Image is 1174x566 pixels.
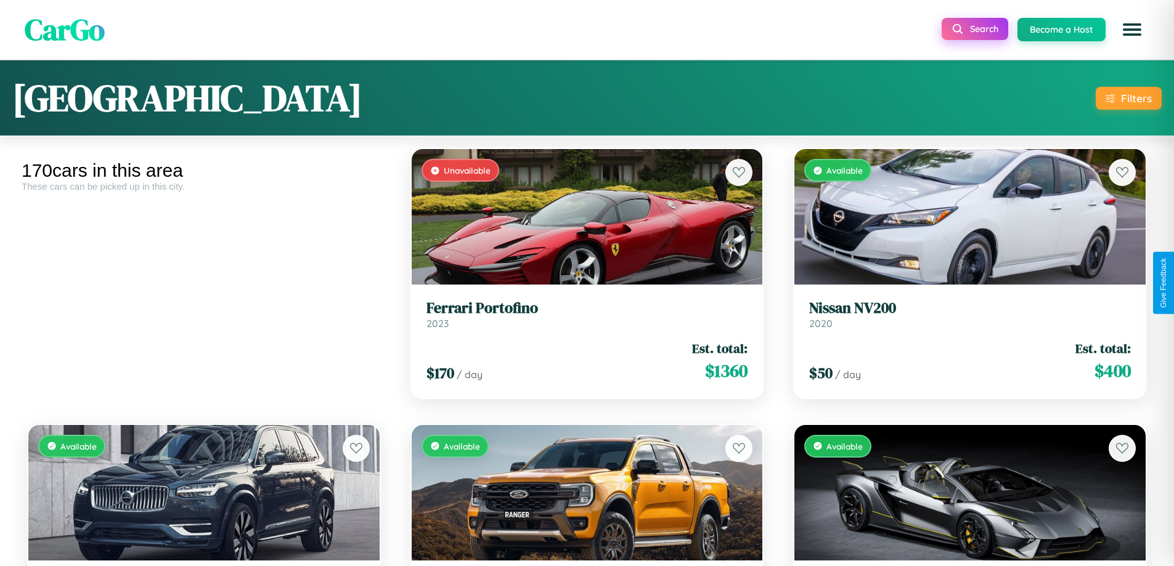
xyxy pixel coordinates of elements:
h3: Ferrari Portofino [426,299,748,317]
button: Become a Host [1017,18,1106,41]
span: Available [826,441,863,451]
span: Unavailable [444,165,491,176]
span: Available [826,165,863,176]
div: 170 cars in this area [22,160,386,181]
span: Search [970,23,998,34]
span: $ 170 [426,363,454,383]
span: Est. total: [1075,339,1131,357]
span: Est. total: [692,339,748,357]
h3: Nissan NV200 [809,299,1131,317]
span: 2023 [426,317,449,329]
span: / day [835,368,861,381]
span: $ 50 [809,363,833,383]
div: Give Feedback [1159,258,1168,308]
button: Search [942,18,1008,40]
span: CarGo [25,9,105,50]
span: Available [444,441,480,451]
span: / day [457,368,483,381]
a: Ferrari Portofino2023 [426,299,748,329]
button: Filters [1096,87,1162,110]
span: $ 400 [1095,358,1131,383]
span: $ 1360 [705,358,748,383]
a: Nissan NV2002020 [809,299,1131,329]
div: These cars can be picked up in this city. [22,181,386,192]
div: Filters [1121,92,1152,105]
button: Open menu [1115,12,1149,47]
h1: [GEOGRAPHIC_DATA] [12,73,362,123]
span: 2020 [809,317,833,329]
span: Available [60,441,97,451]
